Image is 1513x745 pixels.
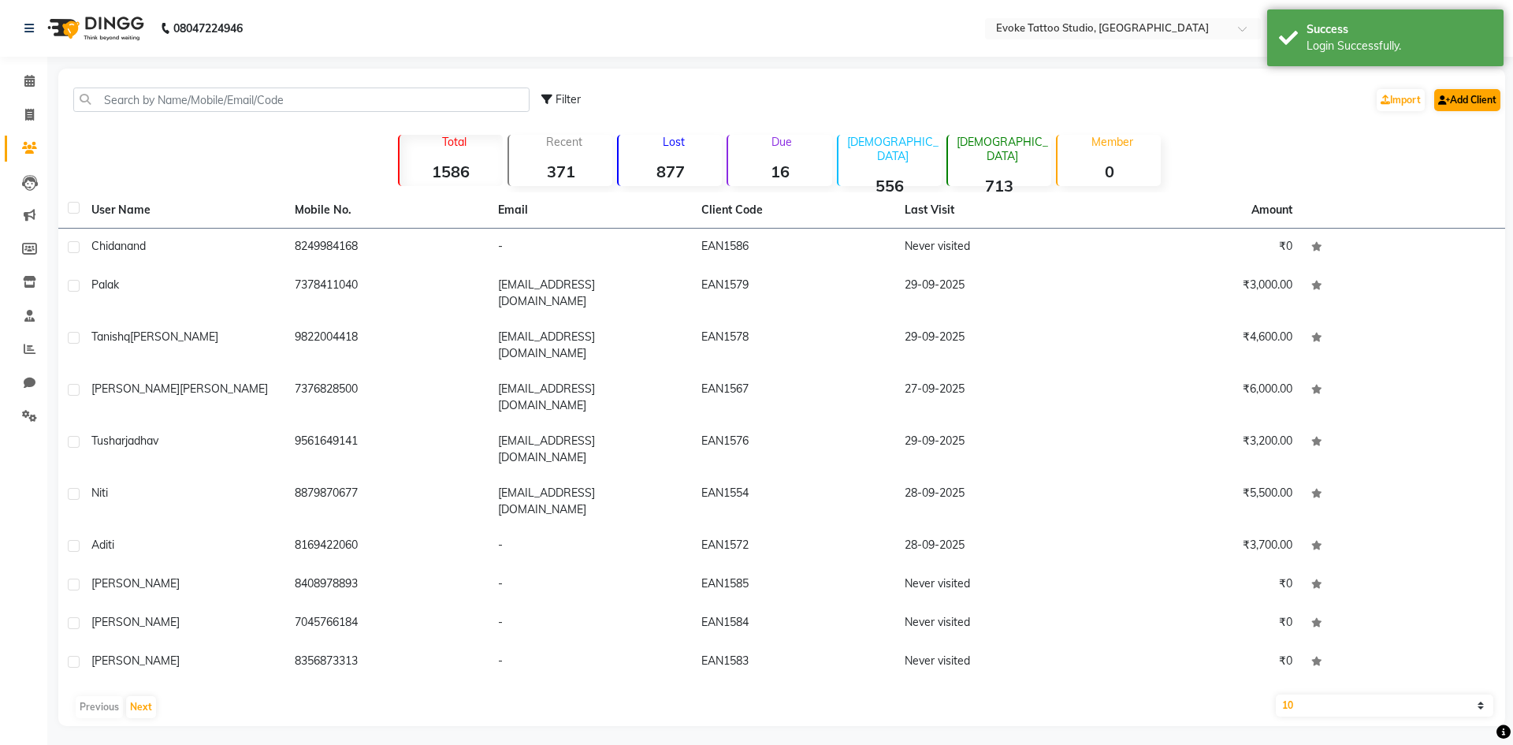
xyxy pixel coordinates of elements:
[1099,229,1302,267] td: ₹0
[1099,527,1302,566] td: ₹3,700.00
[285,527,489,566] td: 8169422060
[728,162,831,181] strong: 16
[625,135,722,149] p: Lost
[489,605,692,643] td: -
[895,423,1099,475] td: 29-09-2025
[619,162,722,181] strong: 877
[895,527,1099,566] td: 28-09-2025
[126,696,156,718] button: Next
[489,319,692,371] td: [EMAIL_ADDRESS][DOMAIN_NAME]
[130,330,218,344] span: [PERSON_NAME]
[91,278,119,292] span: Palak
[1099,605,1302,643] td: ₹0
[489,643,692,682] td: -
[489,566,692,605] td: -
[1099,643,1302,682] td: ₹0
[406,135,503,149] p: Total
[285,475,489,527] td: 8879870677
[895,566,1099,605] td: Never visited
[285,371,489,423] td: 7376828500
[91,538,114,552] span: Aditi
[1307,38,1492,54] div: Login Successfully.
[692,229,895,267] td: EAN1586
[692,267,895,319] td: EAN1579
[91,330,130,344] span: Tanishq
[489,527,692,566] td: -
[91,382,180,396] span: [PERSON_NAME]
[895,643,1099,682] td: Never visited
[556,92,581,106] span: Filter
[895,605,1099,643] td: Never visited
[692,475,895,527] td: EAN1554
[1064,135,1161,149] p: Member
[515,135,612,149] p: Recent
[489,371,692,423] td: [EMAIL_ADDRESS][DOMAIN_NAME]
[180,382,268,396] span: [PERSON_NAME]
[692,371,895,423] td: EAN1567
[285,229,489,267] td: 8249984168
[285,319,489,371] td: 9822004418
[91,576,180,590] span: [PERSON_NAME]
[895,229,1099,267] td: Never visited
[285,566,489,605] td: 8408978893
[895,192,1099,229] th: Last Visit
[82,192,285,229] th: User Name
[509,162,612,181] strong: 371
[1099,423,1302,475] td: ₹3,200.00
[489,267,692,319] td: [EMAIL_ADDRESS][DOMAIN_NAME]
[1377,89,1425,111] a: Import
[73,88,530,112] input: Search by Name/Mobile/Email/Code
[91,486,108,500] span: Niti
[285,267,489,319] td: 7378411040
[731,135,831,149] p: Due
[91,615,180,629] span: [PERSON_NAME]
[1099,475,1302,527] td: ₹5,500.00
[285,192,489,229] th: Mobile No.
[285,605,489,643] td: 7045766184
[489,475,692,527] td: [EMAIL_ADDRESS][DOMAIN_NAME]
[91,239,146,253] span: Chidanand
[489,192,692,229] th: Email
[400,162,503,181] strong: 1586
[895,371,1099,423] td: 27-09-2025
[1099,319,1302,371] td: ₹4,600.00
[692,566,895,605] td: EAN1585
[895,267,1099,319] td: 29-09-2025
[285,423,489,475] td: 9561649141
[954,135,1051,163] p: [DEMOGRAPHIC_DATA]
[1434,89,1500,111] a: Add Client
[1058,162,1161,181] strong: 0
[125,434,158,448] span: jadhav
[838,176,942,196] strong: 556
[895,475,1099,527] td: 28-09-2025
[948,176,1051,196] strong: 713
[895,319,1099,371] td: 29-09-2025
[40,6,148,50] img: logo
[692,605,895,643] td: EAN1584
[173,6,243,50] b: 08047224946
[1307,21,1492,38] div: Success
[285,643,489,682] td: 8356873313
[91,434,125,448] span: Tushar
[489,229,692,267] td: -
[1099,371,1302,423] td: ₹6,000.00
[1242,192,1302,228] th: Amount
[692,643,895,682] td: EAN1583
[1099,566,1302,605] td: ₹0
[1099,267,1302,319] td: ₹3,000.00
[489,423,692,475] td: [EMAIL_ADDRESS][DOMAIN_NAME]
[692,423,895,475] td: EAN1576
[91,654,180,668] span: [PERSON_NAME]
[692,192,895,229] th: Client Code
[845,135,942,163] p: [DEMOGRAPHIC_DATA]
[692,319,895,371] td: EAN1578
[692,527,895,566] td: EAN1572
